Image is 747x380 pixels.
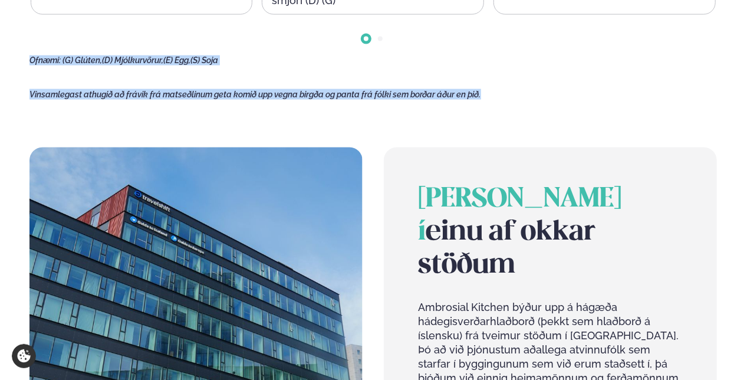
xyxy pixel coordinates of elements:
[102,55,163,65] span: (D) Mjólkurvörur,
[190,55,218,65] span: (S) Soja
[12,344,36,368] a: Cookie settings
[62,55,102,65] span: (G) Glúten,
[29,55,61,65] span: Ofnæmi:
[364,37,368,41] span: Go to slide 1
[418,186,621,245] span: [PERSON_NAME] í
[29,90,481,99] span: Vinsamlegast athugið að frávik frá matseðlinum geta komið upp vegna birgða og panta frá fólki sem...
[163,55,190,65] span: (E) Egg,
[418,183,683,282] h2: einu af okkar stöðum
[378,37,383,41] span: Go to slide 2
